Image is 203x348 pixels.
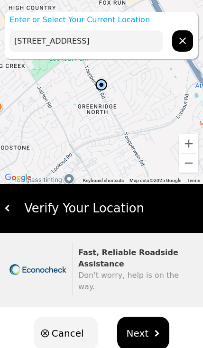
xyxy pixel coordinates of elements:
button: Keyboard shortcuts [83,177,124,184]
span: Cancel [52,326,84,340]
div: Verify Your Location [11,199,199,218]
p: Enter or Select Your Current Location [5,14,198,26]
span: Next [127,326,149,340]
img: chevron [153,330,160,337]
button: chevron forward outline [172,30,193,52]
img: trx now logo [9,264,66,275]
strong: Fast, Reliable Roadside Assistance [78,248,178,268]
button: Zoom in [179,134,198,153]
span: Don't worry, help is on the way. [78,271,179,291]
img: Google [2,172,34,184]
span: Map data ©2025 Google [129,178,181,183]
a: Open this area in Google Maps (opens a new window) [2,172,34,184]
button: Zoom out [179,154,198,173]
a: Terms (opens in new tab) [187,178,200,183]
img: white carat left [4,205,11,211]
input: Enter Your Address... [9,30,163,52]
